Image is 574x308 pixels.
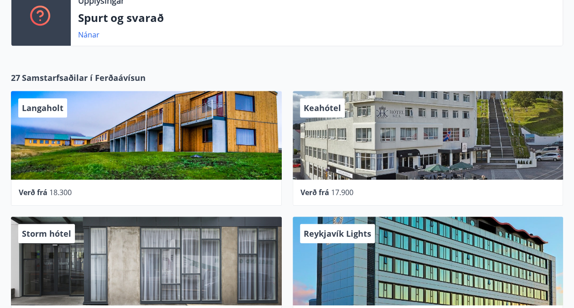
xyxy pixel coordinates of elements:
[49,187,72,197] span: 18.300
[11,72,20,84] span: 27
[78,10,555,26] p: Spurt og svarað
[304,228,371,239] span: Reykjavík Lights
[19,187,47,197] span: Verð frá
[22,228,71,239] span: Storm hótel
[300,187,329,197] span: Verð frá
[331,187,353,197] span: 17.900
[78,30,100,40] a: Nánar
[304,102,341,113] span: Keahótel
[22,102,63,113] span: Langaholt
[22,72,146,84] span: Samstarfsaðilar í Ferðaávísun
